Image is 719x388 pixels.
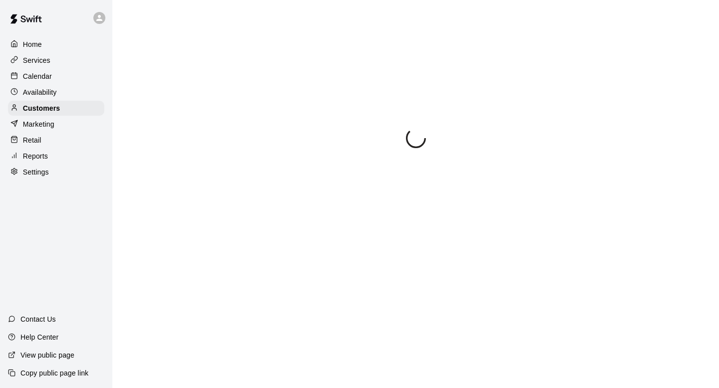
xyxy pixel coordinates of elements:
[23,55,50,65] p: Services
[23,135,41,145] p: Retail
[23,103,60,113] p: Customers
[20,368,88,378] p: Copy public page link
[8,37,104,52] a: Home
[8,53,104,68] a: Services
[8,85,104,100] a: Availability
[8,133,104,148] a: Retail
[23,39,42,49] p: Home
[20,332,58,342] p: Help Center
[23,167,49,177] p: Settings
[8,69,104,84] a: Calendar
[8,101,104,116] a: Customers
[8,117,104,132] a: Marketing
[8,165,104,180] a: Settings
[8,149,104,164] a: Reports
[20,350,74,360] p: View public page
[23,71,52,81] p: Calendar
[23,119,54,129] p: Marketing
[23,87,57,97] p: Availability
[20,314,56,324] p: Contact Us
[23,151,48,161] p: Reports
